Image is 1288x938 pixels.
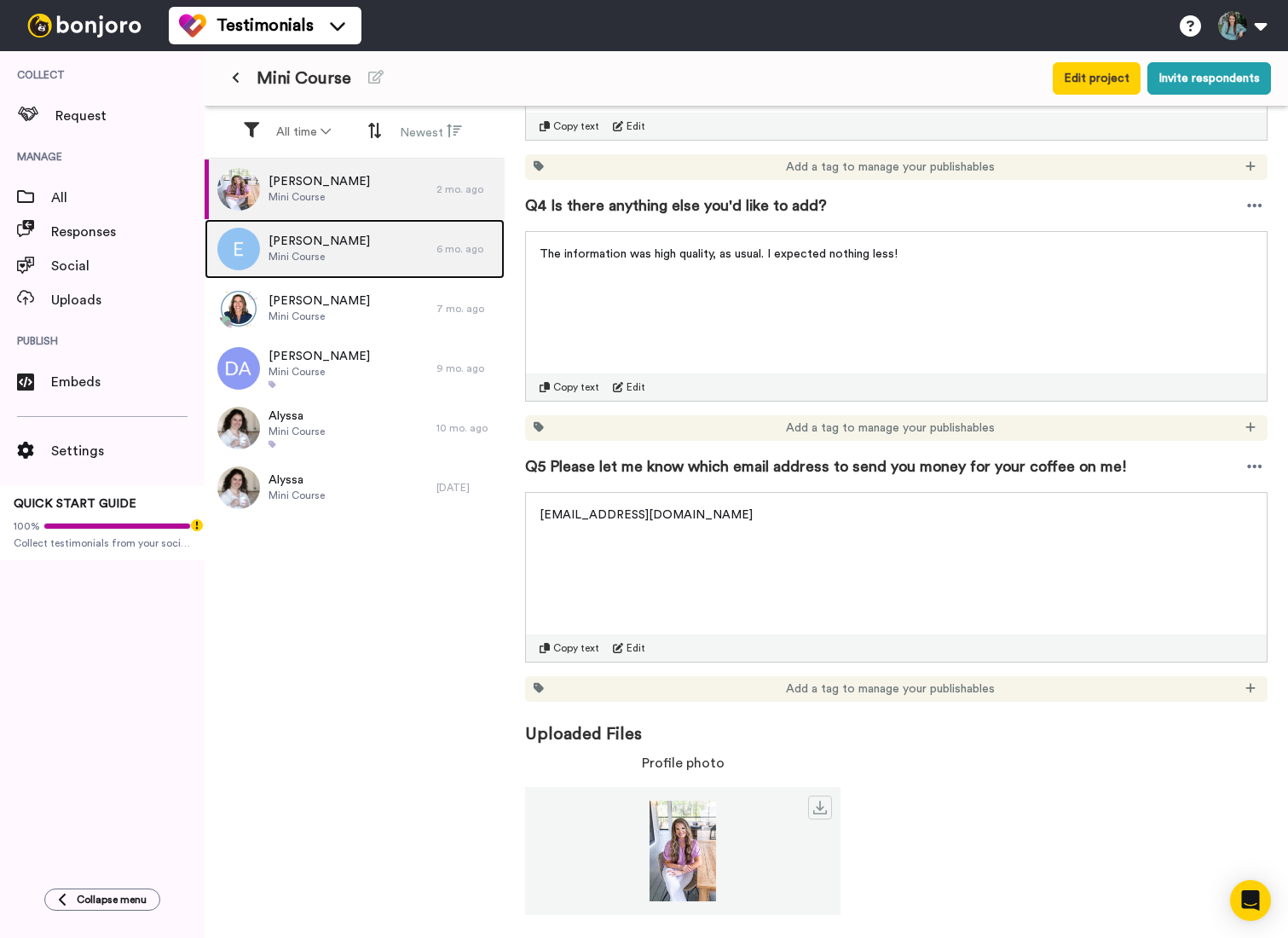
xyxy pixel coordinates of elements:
[525,194,827,217] span: Q4 Is there anything else you'd like to add?
[436,362,496,375] div: 9 mo. ago
[436,182,496,196] div: 2 mo. ago
[205,279,505,339] a: [PERSON_NAME]Mini Course7 mo. ago
[269,348,370,365] span: [PERSON_NAME]
[217,466,260,509] img: fe3d1c66-ba7f-4404-8e7d-d7aa627ba422.jpeg
[55,106,205,126] span: Request
[553,380,599,394] span: Copy text
[436,481,496,495] div: [DATE]
[77,893,147,906] span: Collapse menu
[51,256,205,276] span: Social
[627,119,645,133] span: Edit
[14,498,136,510] span: QUICK START GUIDE
[786,680,995,698] span: Add a tag to manage your publishables
[217,14,314,38] span: Testimonials
[205,159,505,219] a: [PERSON_NAME]Mini Course2 mo. ago
[20,14,148,38] img: bj-logo-header-white.svg
[217,407,260,449] img: fe3d1c66-ba7f-4404-8e7d-d7aa627ba422.jpeg
[269,425,325,438] span: Mini Course
[189,518,205,533] div: Tooltip anchor
[553,641,599,655] span: Copy text
[540,248,898,260] span: The information was high quality, as usual. I expected nothing less!
[269,365,370,379] span: Mini Course
[217,347,260,390] img: da.png
[269,173,370,190] span: [PERSON_NAME]
[51,222,205,242] span: Responses
[436,302,496,316] div: 7 mo. ago
[51,290,205,310] span: Uploads
[266,117,341,148] button: All time
[257,67,351,90] span: Mini Course
[786,420,995,437] span: Add a tag to manage your publishables
[205,458,505,518] a: AlyssaMini Course[DATE]
[269,472,325,489] span: Alyssa
[14,536,191,550] span: Collect testimonials from your socials
[1147,62,1271,95] button: Invite respondents
[525,702,1268,746] span: Uploaded Files
[269,489,325,502] span: Mini Course
[436,421,496,435] div: 10 mo. ago
[553,119,599,133] span: Copy text
[44,889,160,911] button: Collapse menu
[525,455,1127,478] span: Q5 Please let me know which email address to send you money for your coffee on me!
[14,519,40,533] span: 100%
[51,441,205,461] span: Settings
[269,250,370,263] span: Mini Course
[51,372,205,392] span: Embeds
[205,219,505,279] a: [PERSON_NAME]Mini Course6 mo. ago
[269,408,325,425] span: Alyssa
[390,116,472,148] button: Newest
[786,159,995,176] span: Add a tag to manage your publishables
[627,641,645,655] span: Edit
[436,242,496,256] div: 6 mo. ago
[269,233,370,250] span: [PERSON_NAME]
[51,188,205,208] span: All
[205,339,505,398] a: [PERSON_NAME]Mini Course9 mo. ago
[269,292,370,310] span: [PERSON_NAME]
[269,310,370,323] span: Mini Course
[205,398,505,458] a: AlyssaMini Course10 mo. ago
[1230,880,1271,921] div: Open Intercom Messenger
[627,380,645,394] span: Edit
[1053,62,1141,95] button: Edit project
[217,168,260,211] img: eb67f09a-7910-42c2-ae5c-9cd0a647fc7a.jpeg
[269,190,370,204] span: Mini Course
[217,228,260,270] img: e.png
[217,287,260,330] img: e7d25156-7876-4721-b1d0-24e821c146e9.png
[642,753,725,773] span: Profile photo
[525,801,840,901] img: eb67f09a-7910-42c2-ae5c-9cd0a647fc7a.jpeg
[540,509,753,521] span: [EMAIL_ADDRESS][DOMAIN_NAME]
[179,12,206,39] img: tm-color.svg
